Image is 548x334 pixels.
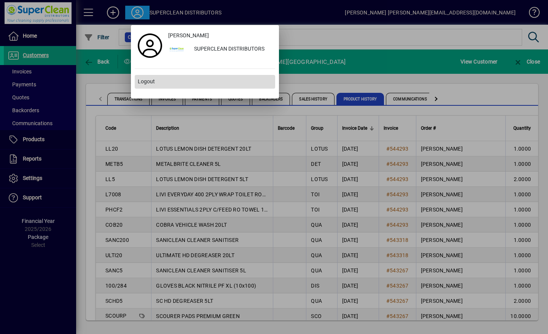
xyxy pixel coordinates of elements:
a: [PERSON_NAME] [165,29,275,43]
button: SUPERCLEAN DISTRIBUTORS [165,43,275,56]
div: SUPERCLEAN DISTRIBUTORS [188,43,275,56]
span: [PERSON_NAME] [168,32,209,40]
a: Profile [135,39,165,52]
button: Logout [135,75,275,89]
span: Logout [138,78,155,86]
